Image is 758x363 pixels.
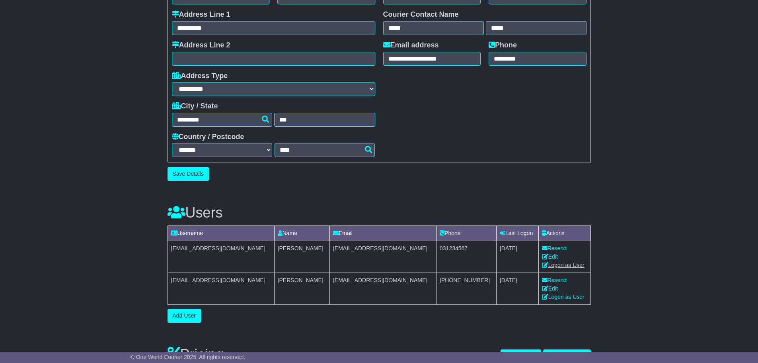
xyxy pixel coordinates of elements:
button: Add User [168,309,201,323]
label: Country / Postcode [172,133,244,141]
a: Edit [542,285,558,292]
label: Courier Contact Name [383,10,459,19]
td: Email [329,226,436,241]
a: Logon as User [542,294,585,300]
label: Address Type [172,72,228,80]
a: Resend [542,245,567,251]
label: Address Line 1 [172,10,230,19]
a: Logon as User [542,262,585,268]
h3: Pricing [168,347,501,363]
td: [PERSON_NAME] [274,273,329,304]
td: [PERSON_NAME] [274,241,329,273]
h3: Users [168,205,591,221]
td: Username [168,226,274,241]
td: [DATE] [496,241,538,273]
label: City / State [172,102,218,111]
label: Phone [489,41,517,50]
label: Address Line 2 [172,41,230,50]
td: [EMAIL_ADDRESS][DOMAIN_NAME] [329,241,436,273]
a: Resend [542,277,567,283]
span: © One World Courier 2025. All rights reserved. [131,354,246,360]
td: Last Logon [496,226,538,241]
td: [PHONE_NUMBER] [436,273,497,304]
td: Name [274,226,329,241]
td: [EMAIL_ADDRESS][DOMAIN_NAME] [168,241,274,273]
td: 031234567 [436,241,497,273]
td: Phone [436,226,497,241]
a: Edit [542,253,558,260]
td: Actions [538,226,590,241]
button: Save Details [168,167,209,181]
td: [EMAIL_ADDRESS][DOMAIN_NAME] [329,273,436,304]
label: Email address [383,41,439,50]
td: [EMAIL_ADDRESS][DOMAIN_NAME] [168,273,274,304]
td: [DATE] [496,273,538,304]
